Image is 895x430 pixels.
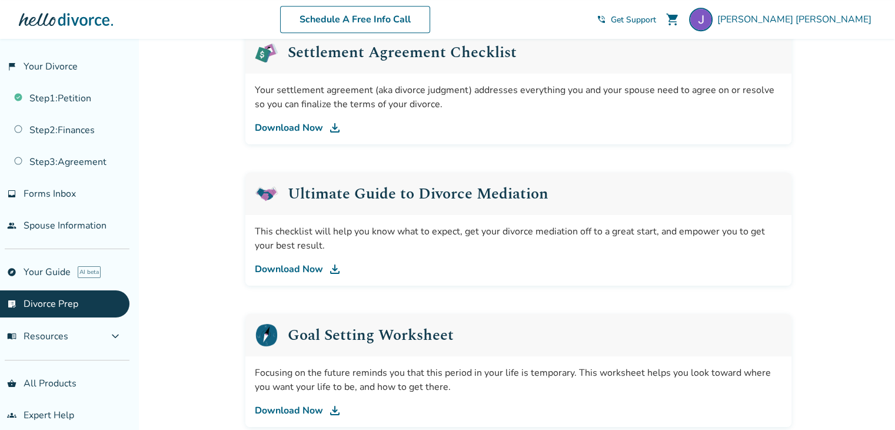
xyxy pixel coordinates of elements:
iframe: Chat Widget [836,373,895,430]
h2: Ultimate Guide to Divorce Mediation [288,186,548,201]
a: Schedule A Free Info Call [280,6,430,33]
span: shopping_basket [7,379,16,388]
span: Resources [7,330,68,343]
span: shopping_cart [666,12,680,27]
div: Your settlement agreement (aka divorce judgment) addresses everything you and your spouse need to... [255,83,782,111]
div: This checklist will help you know what to expect, get your divorce mediation off to a great start... [255,224,782,253]
span: Get Support [611,14,656,25]
span: [PERSON_NAME] [PERSON_NAME] [717,13,876,26]
div: Focusing on the future reminds you that this period in your life is temporary. This worksheet hel... [255,366,782,394]
span: explore [7,267,16,277]
img: Ultimate Guide to Divorce Mediation [255,182,278,206]
img: DL [328,121,342,135]
h2: Settlement Agreement Checklist [288,45,517,60]
img: DL [328,262,342,276]
a: phone_in_talkGet Support [597,14,656,25]
img: Goal Setting Worksheet [255,323,278,347]
span: people [7,221,16,230]
span: AI beta [78,266,101,278]
img: Settlement Agreement Checklist [255,41,278,64]
a: Download Now [255,121,782,135]
span: inbox [7,189,16,199]
span: list_alt_check [7,299,16,309]
span: phone_in_talk [597,15,606,24]
img: Jeremy Collins [689,8,713,31]
img: DL [328,403,342,418]
h2: Goal Setting Worksheet [288,328,454,343]
span: Forms Inbox [24,187,76,200]
span: expand_more [108,329,122,343]
span: flag_2 [7,62,16,71]
span: groups [7,411,16,420]
a: Download Now [255,403,782,418]
a: Download Now [255,262,782,276]
span: menu_book [7,332,16,341]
